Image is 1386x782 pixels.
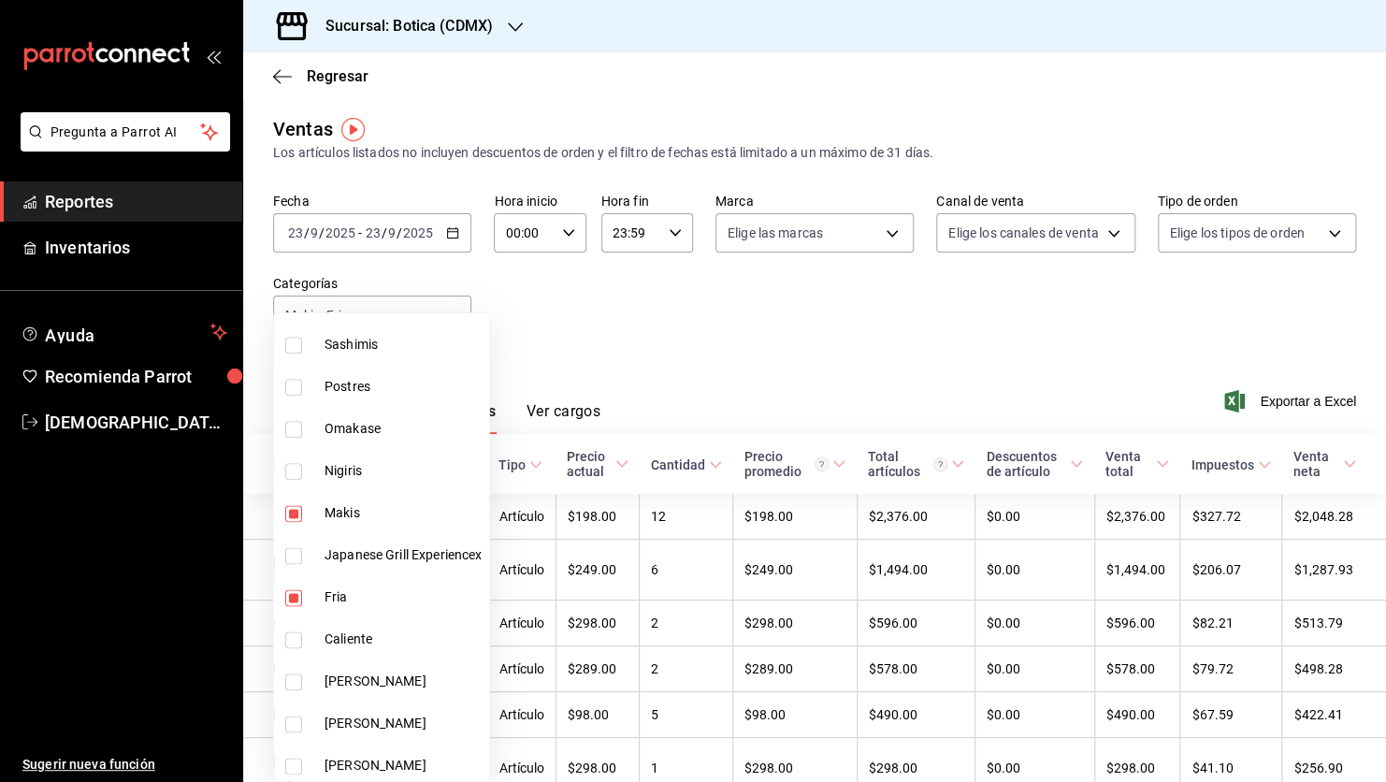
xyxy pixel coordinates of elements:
[325,461,482,481] span: Nigiris
[341,118,365,141] img: Tooltip marker
[325,714,482,733] span: [PERSON_NAME]
[325,756,482,775] span: [PERSON_NAME]
[325,587,482,607] span: Fria
[325,630,482,649] span: Caliente
[325,672,482,691] span: [PERSON_NAME]
[325,377,482,397] span: Postres
[325,545,482,565] span: Japanese Grill Experiencex
[325,419,482,439] span: Omakase
[325,503,482,523] span: Makis
[325,335,482,355] span: Sashimis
